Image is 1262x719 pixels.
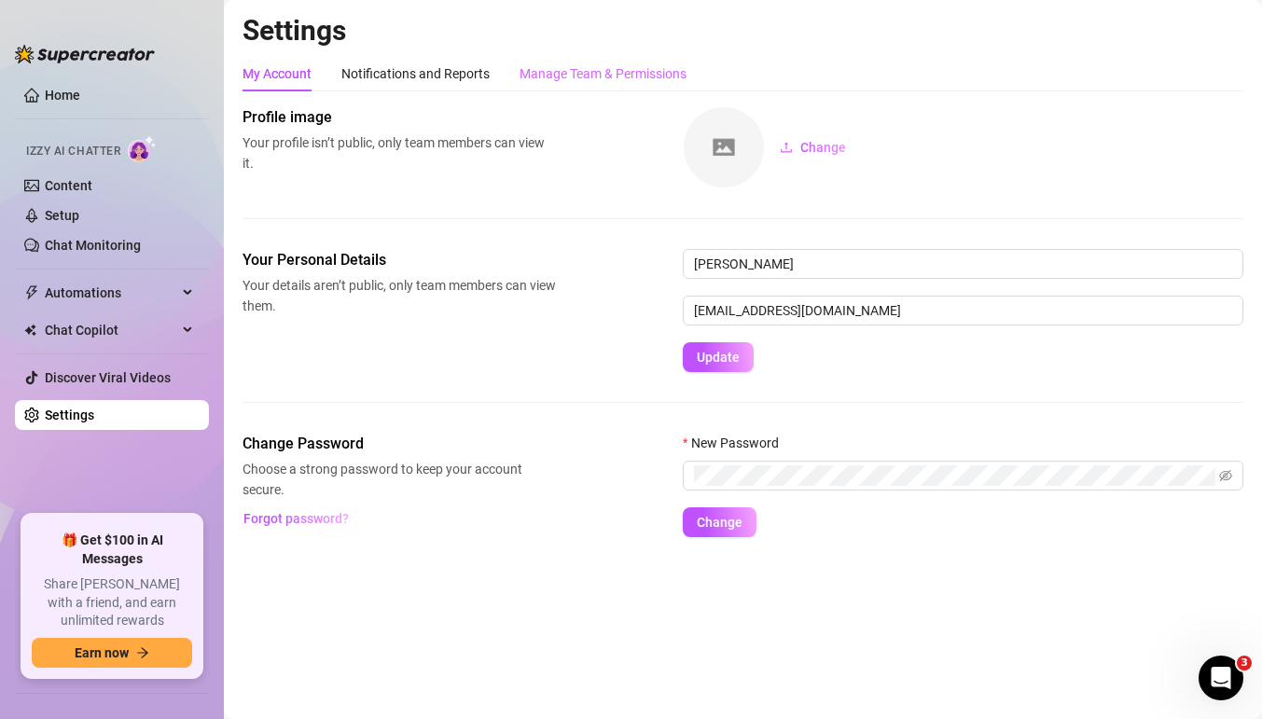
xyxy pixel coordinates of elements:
a: Discover Viral Videos [45,370,171,385]
div: Notifications and Reports [341,63,490,84]
div: My Account [243,63,312,84]
input: Enter new email [683,296,1243,325]
a: Content [45,178,92,193]
span: 🎁 Get $100 in AI Messages [32,532,192,568]
span: Change [800,140,846,155]
span: Change [697,515,742,530]
span: Automations [45,278,177,308]
img: logo-BBDzfeDw.svg [15,45,155,63]
img: AI Chatter [128,135,157,162]
a: Home [45,88,80,103]
span: Profile image [243,106,556,129]
span: Change Password [243,433,556,455]
span: Update [697,350,740,365]
a: Settings [45,408,94,422]
input: Enter name [683,249,1243,279]
span: Your profile isn’t public, only team members can view it. [243,132,556,173]
span: Your details aren’t public, only team members can view them. [243,275,556,316]
span: Izzy AI Chatter [26,143,120,160]
span: Share [PERSON_NAME] with a friend, and earn unlimited rewards [32,575,192,630]
span: Forgot password? [243,511,349,526]
span: Choose a strong password to keep your account secure. [243,459,556,500]
button: Earn nowarrow-right [32,638,192,668]
iframe: Intercom live chat [1199,656,1243,700]
img: Chat Copilot [24,324,36,337]
span: upload [780,141,793,154]
a: Setup [45,208,79,223]
span: Chat Copilot [45,315,177,345]
button: Change [765,132,861,162]
button: Change [683,507,756,537]
span: thunderbolt [24,285,39,300]
img: square-placeholder.png [684,107,764,187]
input: New Password [694,465,1215,486]
label: New Password [683,433,791,453]
h2: Settings [243,13,1243,48]
span: arrow-right [136,646,149,659]
a: Chat Monitoring [45,238,141,253]
button: Forgot password? [243,504,349,533]
span: Your Personal Details [243,249,556,271]
span: Earn now [75,645,129,660]
button: Update [683,342,754,372]
span: 3 [1237,656,1252,671]
span: eye-invisible [1219,469,1232,482]
div: Manage Team & Permissions [520,63,686,84]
